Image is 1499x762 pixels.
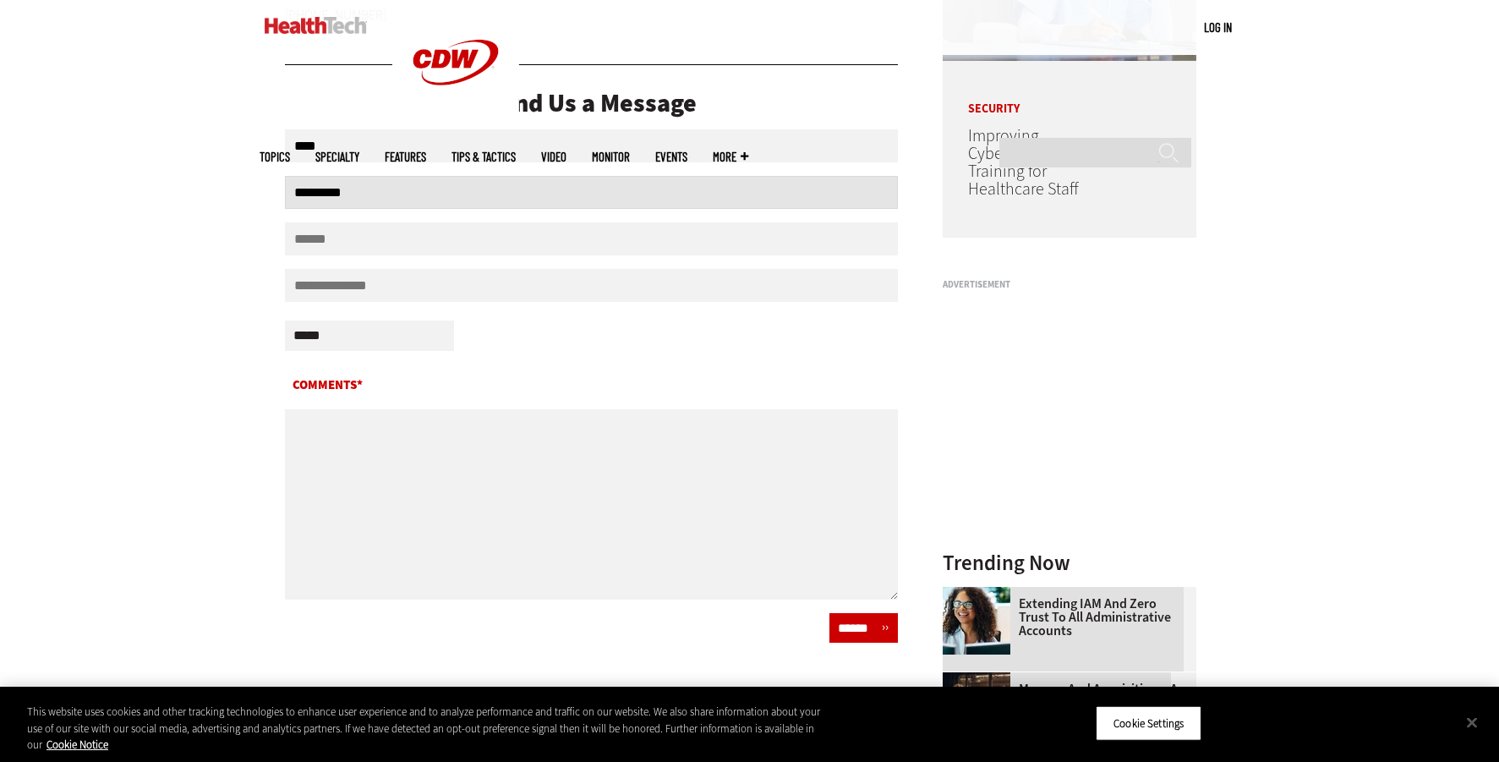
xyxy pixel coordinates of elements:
[315,151,359,163] span: Specialty
[943,683,1186,737] a: Mergers and Acquisitions: An Overview of Notable Healthcare M&A Activity in [DATE]
[943,672,1010,740] img: business leaders shake hands in conference room
[943,587,1019,600] a: Administrative assistant
[47,737,108,752] a: More information about your privacy
[451,151,516,163] a: Tips & Tactics
[1204,19,1232,36] div: User menu
[943,296,1196,507] iframe: advertisement
[27,704,824,754] div: This website uses cookies and other tracking technologies to enhance user experience and to analy...
[1453,704,1491,741] button: Close
[285,375,899,402] label: Comments*
[385,151,426,163] a: Features
[1096,705,1201,741] button: Cookie Settings
[392,112,519,129] a: CDW
[943,587,1010,655] img: Administrative assistant
[260,151,290,163] span: Topics
[713,151,748,163] span: More
[943,597,1186,638] a: Extending IAM and Zero Trust to All Administrative Accounts
[968,124,1079,200] a: Improving Cybersecurity Training for Healthcare Staff
[943,672,1019,686] a: business leaders shake hands in conference room
[541,151,566,163] a: Video
[1204,19,1232,35] a: Log in
[265,17,367,34] img: Home
[592,151,630,163] a: MonITor
[943,552,1196,573] h3: Trending Now
[655,151,687,163] a: Events
[943,280,1196,289] h3: Advertisement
